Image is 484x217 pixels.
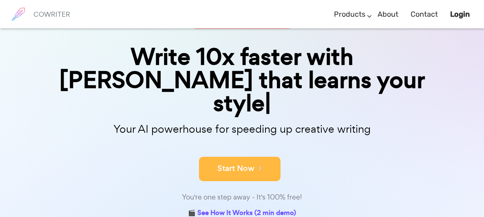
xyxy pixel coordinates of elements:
[450,10,470,19] b: Login
[199,157,281,181] button: Start Now
[38,191,446,203] div: You're one step away - It's 100% free!
[378,2,398,26] a: About
[411,2,438,26] a: Contact
[38,45,446,115] div: Write 10x faster with [PERSON_NAME] that learns your style
[334,2,365,26] a: Products
[33,11,70,18] h6: COWRITER
[38,121,446,138] p: Your AI powerhouse for speeding up creative writing
[8,4,29,24] img: brand logo
[450,2,470,26] a: Login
